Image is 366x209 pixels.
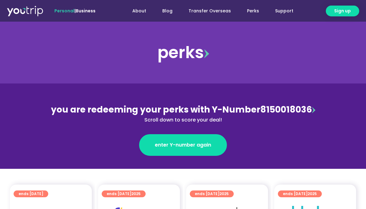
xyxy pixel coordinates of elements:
a: enter Y-number again [139,134,227,156]
a: Sign up [326,6,359,16]
span: 2025 [131,191,141,196]
span: enter Y-number again [155,141,211,149]
span: ends [DATE] [19,190,43,197]
span: Sign up [334,8,351,14]
a: ends [DATE] [14,190,48,197]
span: | [54,8,96,14]
a: Business [76,8,96,14]
span: ends [DATE] [107,190,141,197]
span: ends [DATE] [195,190,229,197]
span: 2025 [219,191,229,196]
a: ends [DATE]2025 [278,190,322,197]
div: 8150018036 [49,103,317,124]
a: Perks [239,5,267,17]
a: ends [DATE]2025 [190,190,234,197]
a: Support [267,5,301,17]
a: ends [DATE]2025 [102,190,146,197]
a: Transfer Overseas [181,5,239,17]
a: Blog [154,5,181,17]
span: 2025 [308,191,317,196]
a: About [124,5,154,17]
span: you are redeeming your perks with Y-Number [51,104,260,116]
nav: Menu [112,5,301,17]
span: ends [DATE] [283,190,317,197]
div: Scroll down to score your deal! [49,116,317,124]
span: Personal [54,8,74,14]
